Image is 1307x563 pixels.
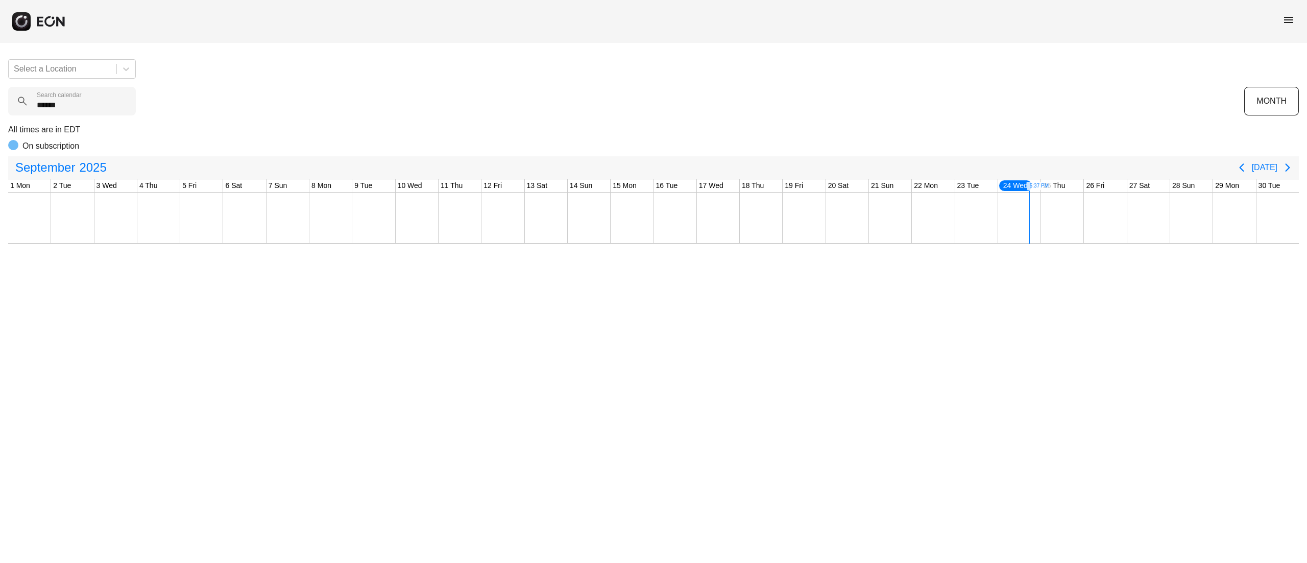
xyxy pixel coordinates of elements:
div: 23 Tue [955,179,981,192]
div: 19 Fri [783,179,805,192]
button: MONTH [1244,87,1299,115]
span: September [13,157,77,178]
div: 26 Fri [1084,179,1106,192]
div: 25 Thu [1041,179,1067,192]
p: On subscription [22,140,79,152]
div: 5 Fri [180,179,199,192]
label: Search calendar [37,91,81,99]
button: Next page [1277,157,1298,178]
div: 24 Wed [998,179,1033,192]
div: 16 Tue [653,179,680,192]
div: 30 Tue [1256,179,1282,192]
div: 12 Fri [481,179,504,192]
div: 15 Mon [611,179,639,192]
div: 18 Thu [740,179,766,192]
div: 1 Mon [8,179,32,192]
div: 28 Sun [1170,179,1197,192]
div: 17 Wed [697,179,725,192]
div: 13 Sat [525,179,549,192]
div: 6 Sat [223,179,244,192]
div: 20 Sat [826,179,851,192]
div: 10 Wed [396,179,424,192]
button: [DATE] [1252,158,1277,177]
div: 14 Sun [568,179,594,192]
div: 21 Sun [869,179,895,192]
p: All times are in EDT [8,124,1299,136]
div: 3 Wed [94,179,119,192]
div: 22 Mon [912,179,940,192]
button: September2025 [9,157,113,178]
div: 29 Mon [1213,179,1241,192]
div: 2 Tue [51,179,73,192]
span: 2025 [77,157,108,178]
div: 8 Mon [309,179,333,192]
div: 27 Sat [1127,179,1152,192]
button: Previous page [1231,157,1252,178]
div: 9 Tue [352,179,374,192]
span: menu [1282,14,1295,26]
div: 11 Thu [439,179,465,192]
div: 7 Sun [267,179,289,192]
div: 4 Thu [137,179,160,192]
